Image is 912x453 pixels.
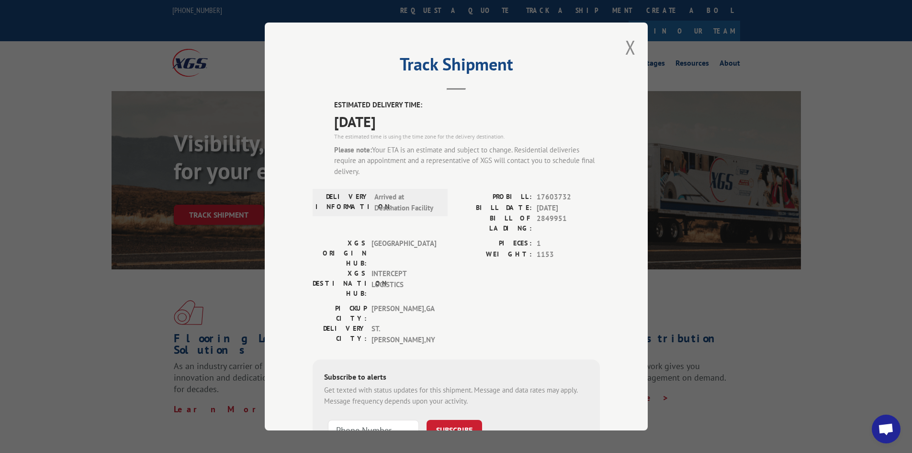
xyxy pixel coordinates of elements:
[456,203,532,214] label: BILL DATE:
[313,238,367,268] label: XGS ORIGIN HUB:
[456,249,532,260] label: WEIGHT:
[372,238,436,268] span: [GEOGRAPHIC_DATA]
[427,420,482,440] button: SUBSCRIBE
[456,213,532,233] label: BILL OF LADING:
[872,415,901,443] div: Open chat
[328,420,419,440] input: Phone Number
[537,192,600,203] span: 17603732
[372,303,436,324] span: [PERSON_NAME] , GA
[313,58,600,76] h2: Track Shipment
[313,303,367,324] label: PICKUP CITY:
[334,111,600,132] span: [DATE]
[372,268,436,299] span: INTERCEPT LOGISTICS
[324,371,588,385] div: Subscribe to alerts
[334,100,600,111] label: ESTIMATED DELIVERY TIME:
[537,249,600,260] span: 1153
[334,132,600,141] div: The estimated time is using the time zone for the delivery destination.
[456,238,532,249] label: PIECES:
[313,324,367,345] label: DELIVERY CITY:
[537,213,600,233] span: 2849951
[334,145,600,177] div: Your ETA is an estimate and subject to change. Residential deliveries require an appointment and ...
[625,35,636,60] button: Close modal
[374,192,439,213] span: Arrived at Destination Facility
[537,238,600,249] span: 1
[313,268,367,299] label: XGS DESTINATION HUB:
[537,203,600,214] span: [DATE]
[372,324,436,345] span: ST. [PERSON_NAME] , NY
[456,192,532,203] label: PROBILL:
[324,385,588,407] div: Get texted with status updates for this shipment. Message and data rates may apply. Message frequ...
[334,145,372,154] strong: Please note:
[315,192,370,213] label: DELIVERY INFORMATION:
